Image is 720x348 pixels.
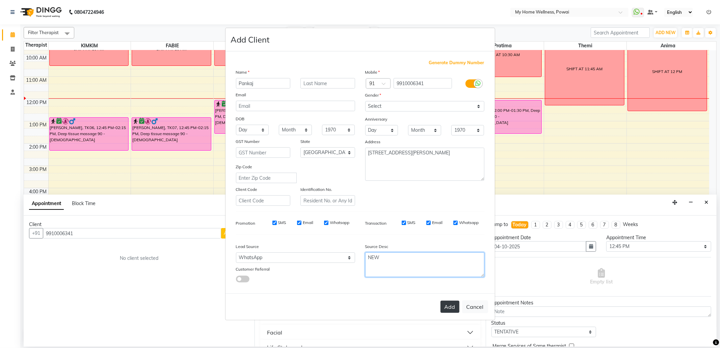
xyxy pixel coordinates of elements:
label: Anniversary [365,116,388,122]
label: Whatsapp [330,220,349,226]
button: Add [441,301,459,313]
input: Client Code [236,195,291,206]
input: First Name [236,78,291,89]
label: Gender [365,92,381,98]
label: Identification No. [300,187,332,193]
label: Email [432,220,443,226]
label: Promotion [236,220,256,226]
input: Mobile [394,78,452,89]
label: Name [236,69,250,75]
input: Resident No. or Any Id [300,195,355,206]
label: DOB [236,116,245,122]
input: GST Number [236,147,291,158]
label: Mobile [365,69,380,75]
label: SMS [278,220,286,226]
label: Email [236,92,246,98]
span: Generate Dummy Number [429,59,484,66]
label: Client Code [236,187,258,193]
label: Transaction [365,220,387,226]
label: Whatsapp [459,220,479,226]
h4: Add Client [231,33,270,46]
label: Customer Referral [236,266,270,272]
input: Email [236,101,355,111]
label: Email [303,220,313,226]
label: GST Number [236,139,260,145]
label: State [300,139,310,145]
button: Cancel [462,300,488,313]
label: Address [365,139,381,145]
input: Enter Zip Code [236,173,297,183]
label: SMS [407,220,416,226]
label: Source Desc [365,244,389,250]
input: Last Name [300,78,355,89]
label: Lead Source [236,244,259,250]
label: Zip Code [236,164,252,170]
